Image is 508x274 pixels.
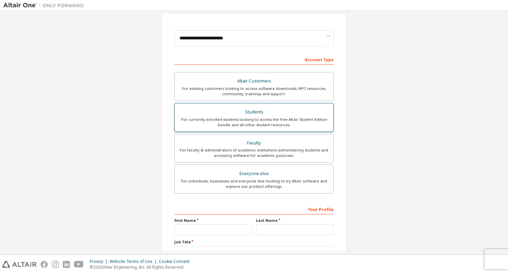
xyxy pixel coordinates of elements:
div: Your Profile [174,204,334,214]
img: altair_logo.svg [2,261,37,268]
div: Altair Customers [179,76,329,86]
div: Everyone else [179,169,329,178]
div: Website Terms of Use [110,259,159,264]
img: youtube.svg [74,261,84,268]
img: facebook.svg [41,261,48,268]
img: linkedin.svg [63,261,70,268]
div: For existing customers looking to access software downloads, HPC resources, community, trainings ... [179,86,329,97]
label: Last Name [256,218,334,223]
div: Faculty [179,138,329,148]
div: For currently enrolled students looking to access the free Altair Student Edition bundle and all ... [179,117,329,128]
label: Job Title [174,239,334,245]
label: First Name [174,218,252,223]
img: instagram.svg [52,261,59,268]
div: Students [179,107,329,117]
div: For faculty & administrators of academic institutions administering students and accessing softwa... [179,147,329,158]
div: For individuals, businesses and everyone else looking to try Altair software and explore our prod... [179,178,329,189]
img: Altair One [3,2,87,9]
p: © 2025 Altair Engineering, Inc. All Rights Reserved. [90,264,194,270]
div: Cookie Consent [159,259,194,264]
div: Account Type [174,54,334,65]
div: Privacy [90,259,110,264]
